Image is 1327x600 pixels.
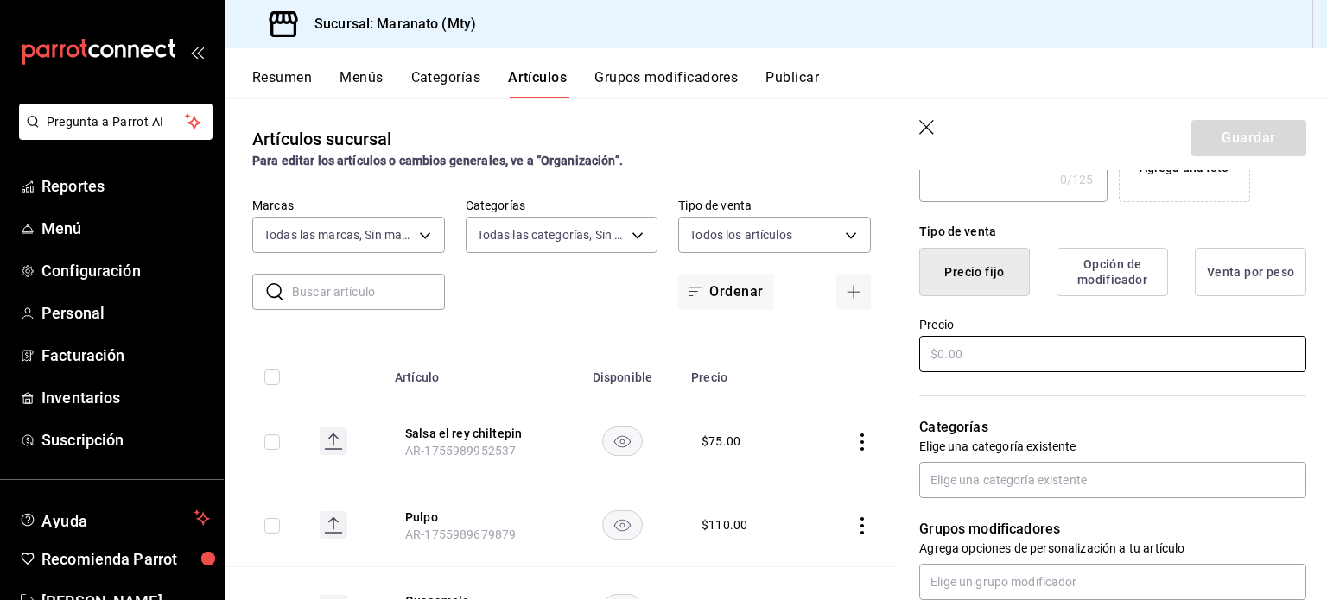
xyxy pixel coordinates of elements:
button: Publicar [765,69,819,98]
p: Grupos modificadores [919,519,1306,540]
span: Todas las marcas, Sin marca [263,226,413,243]
span: Ayuda [41,508,187,528]
th: Precio [681,344,805,400]
button: Opción de modificador [1057,248,1168,296]
label: Precio [919,319,1306,331]
button: Artículos [508,69,567,98]
div: $ 75.00 [702,433,740,450]
label: Tipo de venta [678,199,871,212]
button: edit-product-location [405,425,543,442]
p: Agrega opciones de personalización a tu artículo [919,540,1306,557]
input: Buscar artículo [292,275,445,309]
button: Venta por peso [1195,248,1306,296]
button: Precio fijo [919,248,1030,296]
div: $ 110.00 [702,516,747,534]
span: Configuración [41,259,210,282]
button: Pregunta a Parrot AI [19,104,213,140]
div: Artículos sucursal [252,126,391,152]
th: Disponible [564,344,681,400]
div: 0 /125 [1060,171,1094,188]
span: Menú [41,217,210,240]
span: Personal [41,301,210,325]
button: availability-product [602,426,643,456]
p: Categorías [919,417,1306,438]
span: Todos los artículos [689,226,792,243]
span: AR-1755989952537 [405,444,516,458]
button: edit-product-location [405,508,543,526]
th: Artículo [384,344,564,400]
span: Inventarios [41,386,210,409]
span: Facturación [41,344,210,367]
button: Ordenar [678,274,773,310]
div: Tipo de venta [919,223,1306,241]
h3: Sucursal: Maranato (Mty) [301,14,476,35]
span: Reportes [41,174,210,198]
button: Menús [340,69,383,98]
button: Grupos modificadores [594,69,738,98]
button: actions [854,433,871,451]
span: Pregunta a Parrot AI [47,113,186,131]
input: $0.00 [919,336,1306,372]
button: actions [854,517,871,534]
p: Elige una categoría existente [919,438,1306,455]
strong: Para editar los artículos o cambios generales, ve a “Organización”. [252,154,623,167]
input: Elige un grupo modificador [919,564,1306,600]
input: Elige una categoría existente [919,462,1306,498]
span: AR-1755989679879 [405,527,516,541]
span: Recomienda Parrot [41,547,210,571]
button: Resumen [252,69,312,98]
button: availability-product [602,510,643,540]
button: open_drawer_menu [190,45,204,59]
div: navigation tabs [252,69,1327,98]
span: Suscripción [41,428,210,452]
span: Todas las categorías, Sin categoría [477,226,626,243]
label: Marcas [252,199,445,212]
a: Pregunta a Parrot AI [12,125,213,143]
label: Categorías [466,199,658,212]
button: Categorías [411,69,481,98]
